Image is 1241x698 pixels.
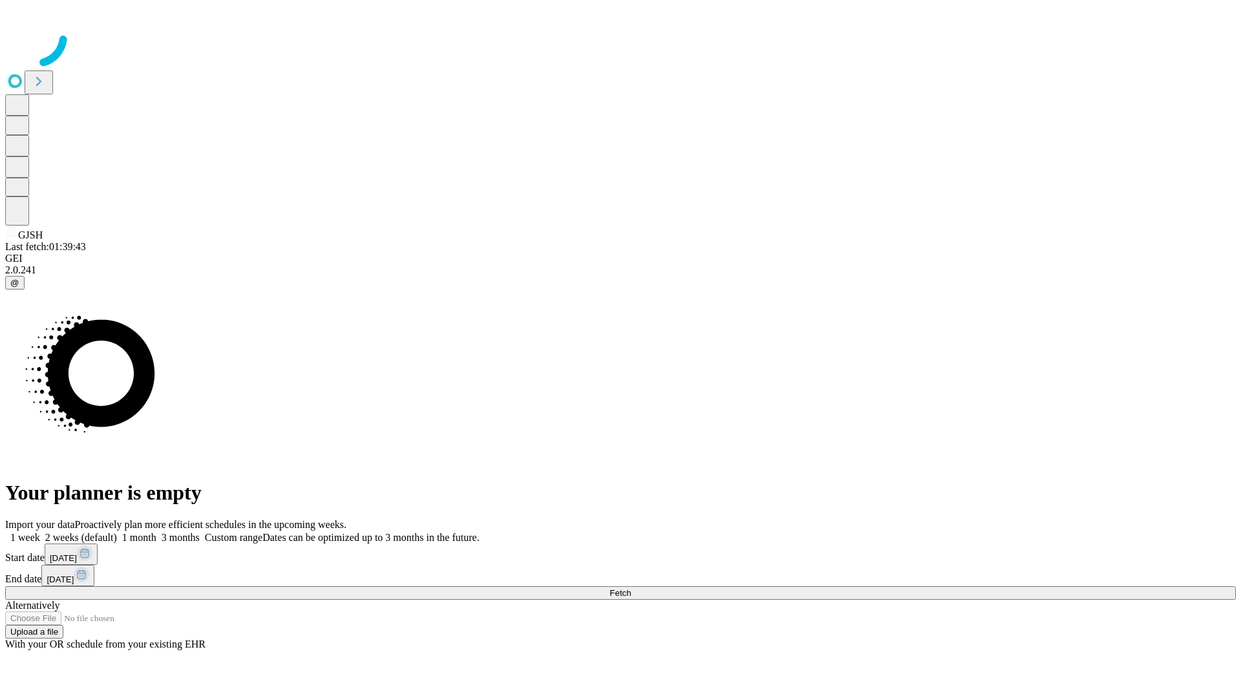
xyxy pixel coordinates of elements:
[5,586,1236,600] button: Fetch
[162,532,200,543] span: 3 months
[122,532,156,543] span: 1 month
[18,229,43,240] span: GJSH
[5,241,86,252] span: Last fetch: 01:39:43
[47,575,74,584] span: [DATE]
[50,553,77,563] span: [DATE]
[610,588,631,598] span: Fetch
[75,519,346,530] span: Proactively plan more efficient schedules in the upcoming weeks.
[5,565,1236,586] div: End date
[41,565,94,586] button: [DATE]
[5,264,1236,276] div: 2.0.241
[5,253,1236,264] div: GEI
[5,600,59,611] span: Alternatively
[5,276,25,290] button: @
[205,532,262,543] span: Custom range
[10,278,19,288] span: @
[5,625,63,639] button: Upload a file
[45,544,98,565] button: [DATE]
[5,544,1236,565] div: Start date
[5,519,75,530] span: Import your data
[45,532,117,543] span: 2 weeks (default)
[5,481,1236,505] h1: Your planner is empty
[5,639,206,650] span: With your OR schedule from your existing EHR
[10,532,40,543] span: 1 week
[262,532,479,543] span: Dates can be optimized up to 3 months in the future.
